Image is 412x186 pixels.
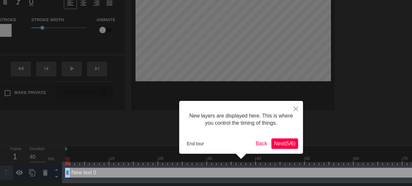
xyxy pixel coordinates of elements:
[271,138,298,149] button: Next
[289,101,303,116] button: Close
[274,141,295,146] span: Next ( 5 / 6 )
[184,139,206,148] button: End tour
[184,106,298,133] div: New layers are displayed here. This is where you control the timing of things.
[253,138,270,149] button: Back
